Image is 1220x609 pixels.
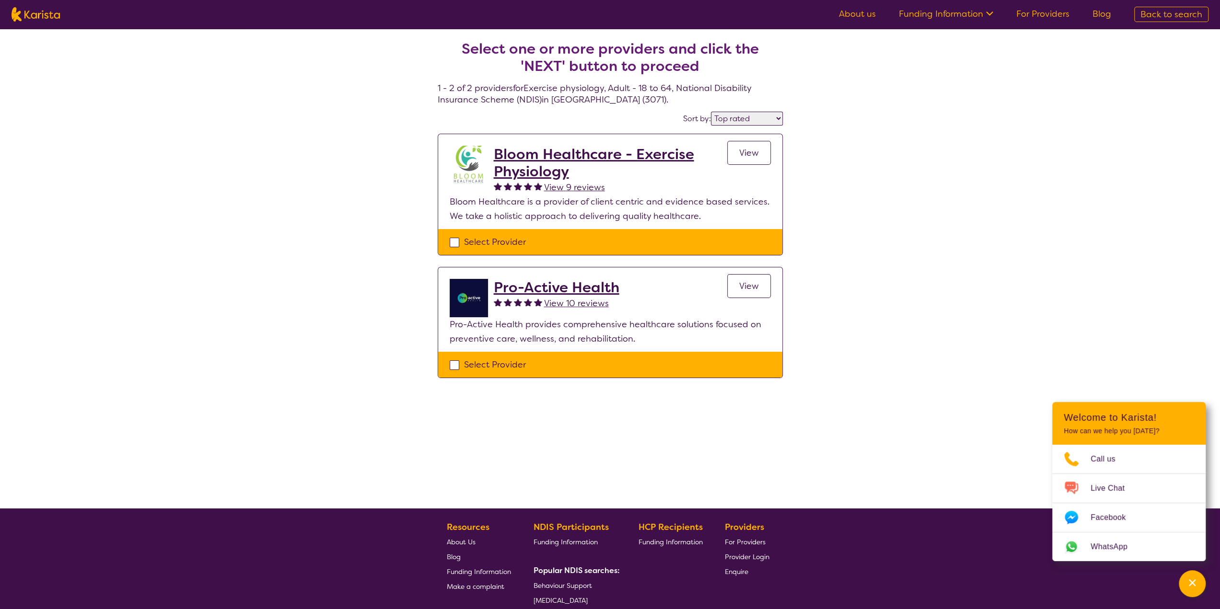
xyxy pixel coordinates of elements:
[504,182,512,190] img: fullstar
[534,578,616,593] a: Behaviour Support
[1091,452,1127,466] span: Call us
[494,279,619,296] a: Pro-Active Health
[494,182,502,190] img: fullstar
[449,40,771,75] h2: Select one or more providers and click the 'NEXT' button to proceed
[447,564,511,579] a: Funding Information
[1140,9,1202,20] span: Back to search
[447,549,511,564] a: Blog
[727,274,771,298] a: View
[524,182,532,190] img: fullstar
[1064,427,1194,435] p: How can we help you [DATE]?
[725,538,766,546] span: For Providers
[534,581,592,590] span: Behaviour Support
[1091,540,1139,554] span: WhatsApp
[1052,445,1206,561] ul: Choose channel
[1064,412,1194,423] h2: Welcome to Karista!
[447,582,504,591] span: Make a complaint
[494,298,502,306] img: fullstar
[534,534,616,549] a: Funding Information
[447,521,489,533] b: Resources
[725,549,769,564] a: Provider Login
[638,534,702,549] a: Funding Information
[638,521,702,533] b: HCP Recipients
[12,7,60,22] img: Karista logo
[514,298,522,306] img: fullstar
[1134,7,1208,22] a: Back to search
[447,567,511,576] span: Funding Information
[494,146,727,180] a: Bloom Healthcare - Exercise Physiology
[899,8,993,20] a: Funding Information
[725,534,769,549] a: For Providers
[1091,481,1136,495] span: Live Chat
[1052,402,1206,561] div: Channel Menu
[447,538,476,546] span: About Us
[534,565,620,575] b: Popular NDIS searches:
[438,17,783,105] h4: 1 - 2 of 2 providers for Exercise physiology , Adult - 18 to 64 , National Disability Insurance S...
[638,538,702,546] span: Funding Information
[725,552,769,561] span: Provider Login
[839,8,876,20] a: About us
[447,534,511,549] a: About Us
[534,596,588,605] span: [MEDICAL_DATA]
[739,147,759,159] span: View
[534,298,542,306] img: fullstar
[534,593,616,608] a: [MEDICAL_DATA]
[727,141,771,165] a: View
[725,567,748,576] span: Enquire
[1179,570,1206,597] button: Channel Menu
[450,146,488,184] img: ddy157fegvumzt5itxuk.jpg
[544,182,605,193] span: View 9 reviews
[739,280,759,292] span: View
[524,298,532,306] img: fullstar
[683,114,711,124] label: Sort by:
[725,564,769,579] a: Enquire
[450,317,771,346] p: Pro-Active Health provides comprehensive healthcare solutions focused on preventive care, wellnes...
[534,538,598,546] span: Funding Information
[725,521,764,533] b: Providers
[544,298,609,309] span: View 10 reviews
[534,182,542,190] img: fullstar
[450,279,488,317] img: jdgr5huzsaqxc1wfufya.png
[1016,8,1069,20] a: For Providers
[1091,510,1137,525] span: Facebook
[450,195,771,223] p: Bloom Healthcare is a provider of client centric and evidence based services. We take a holistic ...
[447,552,461,561] span: Blog
[447,579,511,594] a: Make a complaint
[544,180,605,195] a: View 9 reviews
[544,296,609,310] a: View 10 reviews
[514,182,522,190] img: fullstar
[1052,532,1206,561] a: Web link opens in a new tab.
[534,521,609,533] b: NDIS Participants
[504,298,512,306] img: fullstar
[1092,8,1111,20] a: Blog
